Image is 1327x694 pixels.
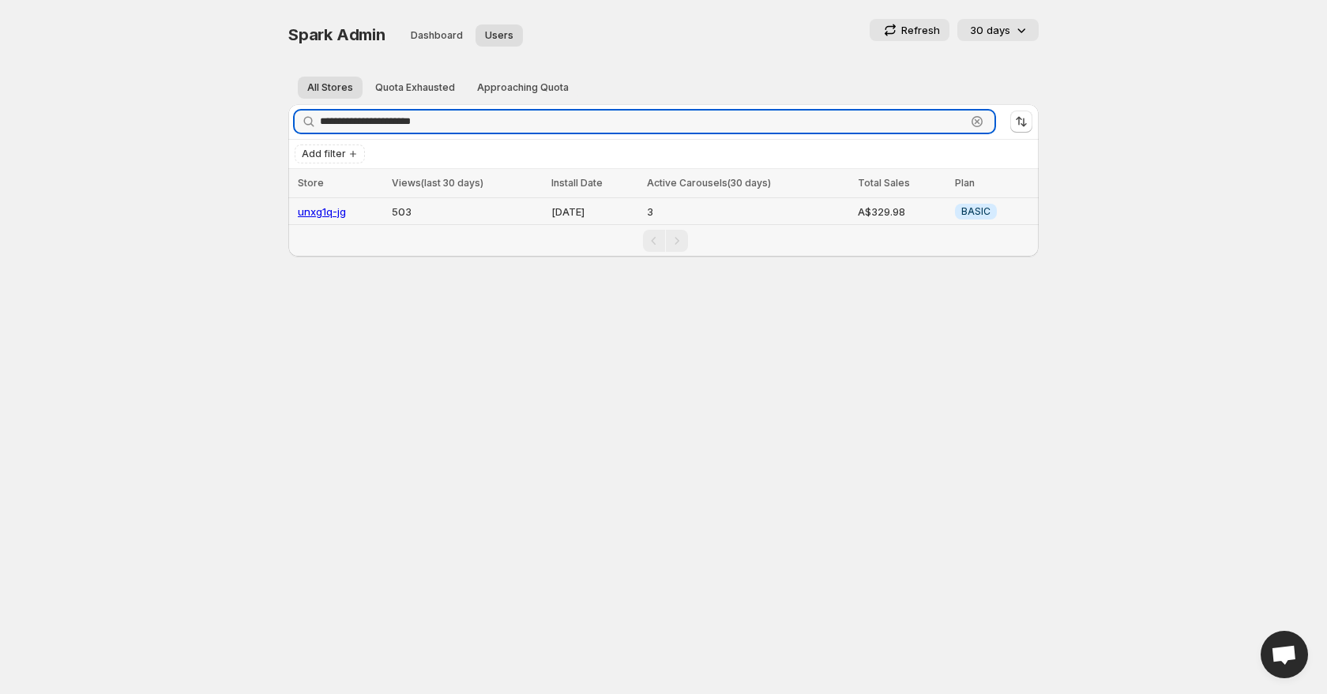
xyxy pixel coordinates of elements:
span: Active Carousels(30 days) [647,177,771,189]
td: A$329.98 [853,198,950,225]
nav: Pagination [288,224,1039,257]
button: Sort the results [1010,111,1032,133]
p: Refresh [901,22,940,38]
span: All Stores [307,81,353,94]
button: 30 days [957,19,1039,41]
span: Install Date [551,177,603,189]
button: Add filter [295,144,365,163]
span: Users [485,29,513,42]
button: Clear [969,114,985,129]
p: 30 days [970,22,1010,38]
span: Plan [955,177,975,189]
span: BASIC [961,205,991,218]
button: Refresh [870,19,949,41]
span: Add filter [302,148,346,160]
button: Quota exhausted stores [366,77,464,99]
span: Store [298,177,324,189]
td: [DATE] [547,198,643,225]
button: Stores approaching quota [468,77,578,99]
button: Dashboard overview [401,24,472,47]
span: Dashboard [411,29,463,42]
span: Total Sales [858,177,910,189]
span: Quota Exhausted [375,81,455,94]
button: All stores [298,77,363,99]
span: Views(last 30 days) [392,177,483,189]
a: Open chat [1261,631,1308,678]
td: 3 [642,198,853,225]
button: User management [476,24,523,47]
td: 503 [387,198,547,225]
span: Approaching Quota [477,81,569,94]
span: Spark Admin [288,25,385,44]
a: unxg1q-jg [298,205,346,218]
